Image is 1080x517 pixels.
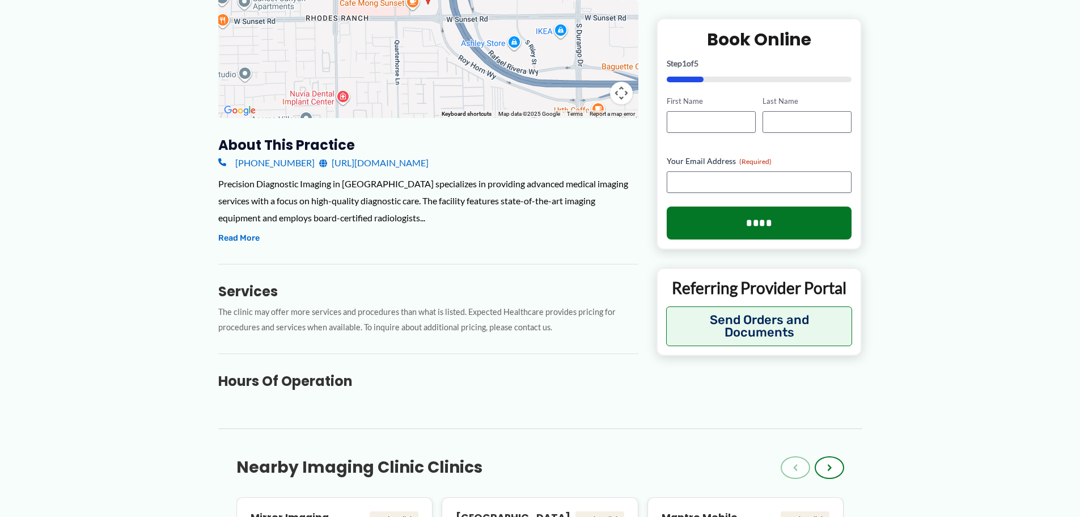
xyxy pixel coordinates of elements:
[319,154,429,171] a: [URL][DOMAIN_NAME]
[793,461,798,474] span: ‹
[815,456,844,479] button: ›
[218,136,638,154] h3: About this practice
[739,157,772,166] span: (Required)
[218,232,260,245] button: Read More
[498,111,560,117] span: Map data ©2025 Google
[610,82,633,104] button: Map camera controls
[236,457,482,478] h3: Nearby Imaging Clinic Clinics
[667,28,852,51] h2: Book Online
[667,155,852,167] label: Your Email Address
[218,283,638,300] h3: Services
[218,305,638,335] p: The clinic may offer more services and procedures than what is listed. Expected Healthcare provid...
[694,58,698,68] span: 5
[218,372,638,390] h3: Hours of Operation
[781,456,810,479] button: ‹
[682,58,687,68] span: 1
[218,154,315,171] a: [PHONE_NUMBER]
[666,306,853,346] button: Send Orders and Documents
[667,60,852,68] p: Step of
[442,110,492,118] button: Keyboard shortcuts
[221,103,259,118] a: Open this area in Google Maps (opens a new window)
[567,111,583,117] a: Terms (opens in new tab)
[667,96,756,107] label: First Name
[666,278,853,298] p: Referring Provider Portal
[221,103,259,118] img: Google
[827,461,832,474] span: ›
[590,111,635,117] a: Report a map error
[763,96,852,107] label: Last Name
[218,175,638,226] div: Precision Diagnostic Imaging in [GEOGRAPHIC_DATA] specializes in providing advanced medical imagi...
